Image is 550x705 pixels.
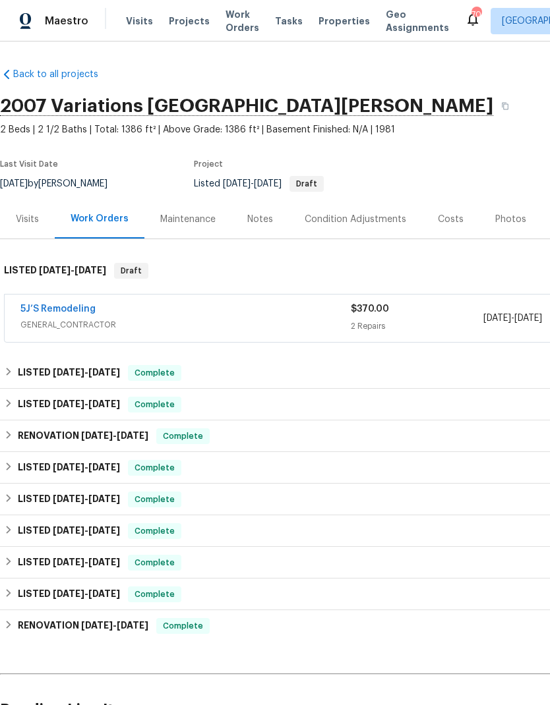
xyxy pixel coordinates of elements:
[194,179,324,188] span: Listed
[18,365,120,381] h6: LISTED
[88,463,120,472] span: [DATE]
[129,461,180,474] span: Complete
[53,463,84,472] span: [DATE]
[75,266,106,275] span: [DATE]
[53,368,84,377] span: [DATE]
[53,526,120,535] span: -
[53,399,120,409] span: -
[275,16,303,26] span: Tasks
[53,494,120,503] span: -
[81,621,148,630] span: -
[20,304,96,314] a: 5J’S Remodeling
[129,398,180,411] span: Complete
[319,14,370,28] span: Properties
[115,264,147,277] span: Draft
[53,494,84,503] span: [DATE]
[88,589,120,598] span: [DATE]
[18,460,120,476] h6: LISTED
[53,463,120,472] span: -
[438,213,464,226] div: Costs
[493,94,517,118] button: Copy Address
[254,179,282,188] span: [DATE]
[472,8,481,21] div: 70
[495,213,526,226] div: Photos
[169,14,210,28] span: Projects
[18,523,120,539] h6: LISTED
[81,621,113,630] span: [DATE]
[18,555,120,571] h6: LISTED
[53,526,84,535] span: [DATE]
[226,8,259,34] span: Work Orders
[291,180,322,188] span: Draft
[117,621,148,630] span: [DATE]
[117,431,148,440] span: [DATE]
[18,618,148,634] h6: RENOVATION
[129,556,180,569] span: Complete
[45,14,88,28] span: Maestro
[53,589,120,598] span: -
[18,428,148,444] h6: RENOVATION
[88,557,120,567] span: [DATE]
[483,312,542,325] span: -
[514,314,542,323] span: [DATE]
[81,431,148,440] span: -
[129,493,180,506] span: Complete
[223,179,282,188] span: -
[53,557,120,567] span: -
[4,263,106,279] h6: LISTED
[53,399,84,409] span: [DATE]
[88,368,120,377] span: [DATE]
[158,430,208,443] span: Complete
[158,619,208,633] span: Complete
[305,213,406,226] div: Condition Adjustments
[20,318,351,331] span: GENERAL_CONTRACTOR
[160,213,216,226] div: Maintenance
[18,397,120,412] h6: LISTED
[351,304,389,314] span: $370.00
[223,179,251,188] span: [DATE]
[194,160,223,168] span: Project
[18,586,120,602] h6: LISTED
[53,557,84,567] span: [DATE]
[18,492,120,507] h6: LISTED
[39,266,106,275] span: -
[351,320,483,333] div: 2 Repairs
[81,431,113,440] span: [DATE]
[53,589,84,598] span: [DATE]
[129,588,180,601] span: Complete
[386,8,449,34] span: Geo Assignments
[247,213,273,226] div: Notes
[71,212,129,225] div: Work Orders
[88,494,120,503] span: [DATE]
[53,368,120,377] span: -
[16,213,39,226] div: Visits
[88,399,120,409] span: [DATE]
[39,266,71,275] span: [DATE]
[483,314,511,323] span: [DATE]
[129,524,180,538] span: Complete
[88,526,120,535] span: [DATE]
[126,14,153,28] span: Visits
[129,366,180,380] span: Complete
